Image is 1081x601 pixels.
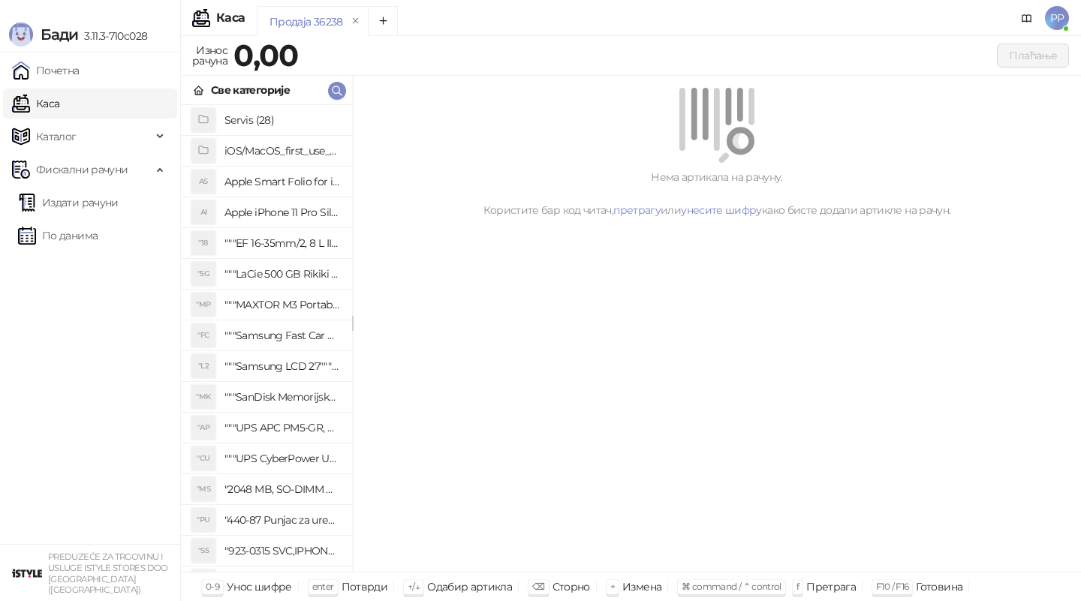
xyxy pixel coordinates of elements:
[12,56,80,86] a: Почетна
[224,354,340,378] h4: """Samsung LCD 27"""" C27F390FHUXEN"""
[191,323,215,347] div: "FC
[682,581,781,592] span: ⌘ command / ⌃ control
[224,231,340,255] h4: """EF 16-35mm/2, 8 L III USM"""
[1045,6,1069,30] span: PP
[48,551,168,595] small: PREDUZEĆE ZA TRGOVINU I USLUGE ISTYLE STORES DOO [GEOGRAPHIC_DATA] ([GEOGRAPHIC_DATA])
[191,539,215,563] div: "S5
[191,385,215,409] div: "MK
[191,262,215,286] div: "5G
[346,15,366,28] button: remove
[12,558,42,588] img: 64x64-companyLogo-77b92cf4-9946-4f36-9751-bf7bb5fd2c7d.png
[36,155,128,185] span: Фискални рачуни
[224,200,340,224] h4: Apple iPhone 11 Pro Silicone Case - Black
[224,293,340,317] h4: """MAXTOR M3 Portable 2TB 2.5"""" crni eksterni hard disk HX-M201TCB/GM"""
[191,293,215,317] div: "MP
[224,385,340,409] h4: """SanDisk Memorijska kartica 256GB microSDXC sa SD adapterom SDSQXA1-256G-GN6MA - Extreme PLUS, ...
[613,203,661,217] a: претрагу
[181,105,352,572] div: grid
[224,108,340,132] h4: Servis (28)
[806,577,856,596] div: Претрага
[18,221,98,251] a: По данима
[191,200,215,224] div: AI
[191,231,215,255] div: "18
[371,169,1063,218] div: Нема артикала на рачуну. Користите бар код читач, или како бисте додали артикле на рачун.
[224,446,340,470] h4: """UPS CyberPower UT650EG, 650VA/360W , line-int., s_uko, desktop"""
[224,477,340,501] h4: "2048 MB, SO-DIMM DDRII, 667 MHz, Napajanje 1,8 0,1 V, Latencija CL5"
[681,203,762,217] a: унесите шифру
[191,477,215,501] div: "MS
[227,577,292,596] div: Унос шифре
[191,446,215,470] div: "CU
[224,569,340,593] h4: "923-0448 SVC,IPHONE,TOURQUE DRIVER KIT .65KGF- CM Šrafciger "
[1015,6,1039,30] a: Документација
[224,139,340,163] h4: iOS/MacOS_first_use_assistance (4)
[224,170,340,194] h4: Apple Smart Folio for iPad mini (A17 Pro) - Sage
[191,170,215,194] div: AS
[224,416,340,440] h4: """UPS APC PM5-GR, Essential Surge Arrest,5 utic_nica"""
[408,581,420,592] span: ↑/↓
[916,577,962,596] div: Готовина
[78,29,147,43] span: 3.11.3-710c028
[796,581,799,592] span: f
[233,37,298,74] strong: 0,00
[622,577,661,596] div: Измена
[224,323,340,347] h4: """Samsung Fast Car Charge Adapter, brzi auto punja_, boja crna"""
[427,577,512,596] div: Одабир артикла
[224,508,340,532] h4: "440-87 Punjac za uredjaje sa micro USB portom 4/1, Stand."
[224,262,340,286] h4: """LaCie 500 GB Rikiki USB 3.0 / Ultra Compact & Resistant aluminum / USB 3.0 / 2.5"""""""
[18,188,119,218] a: Издати рачуни
[36,122,77,152] span: Каталог
[9,23,33,47] img: Logo
[191,569,215,593] div: "SD
[216,12,245,24] div: Каса
[368,6,398,36] button: Add tab
[191,354,215,378] div: "L2
[191,508,215,532] div: "PU
[532,581,544,592] span: ⌫
[211,82,290,98] div: Све категорије
[312,581,334,592] span: enter
[876,581,908,592] span: F10 / F16
[41,26,78,44] span: Бади
[342,577,388,596] div: Потврди
[189,41,230,71] div: Износ рачуна
[206,581,219,592] span: 0-9
[269,14,343,30] div: Продаја 36238
[12,89,59,119] a: Каса
[553,577,590,596] div: Сторно
[191,416,215,440] div: "AP
[997,44,1069,68] button: Плаћање
[224,539,340,563] h4: "923-0315 SVC,IPHONE 5/5S BATTERY REMOVAL TRAY Držač za iPhone sa kojim se otvara display
[610,581,615,592] span: +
